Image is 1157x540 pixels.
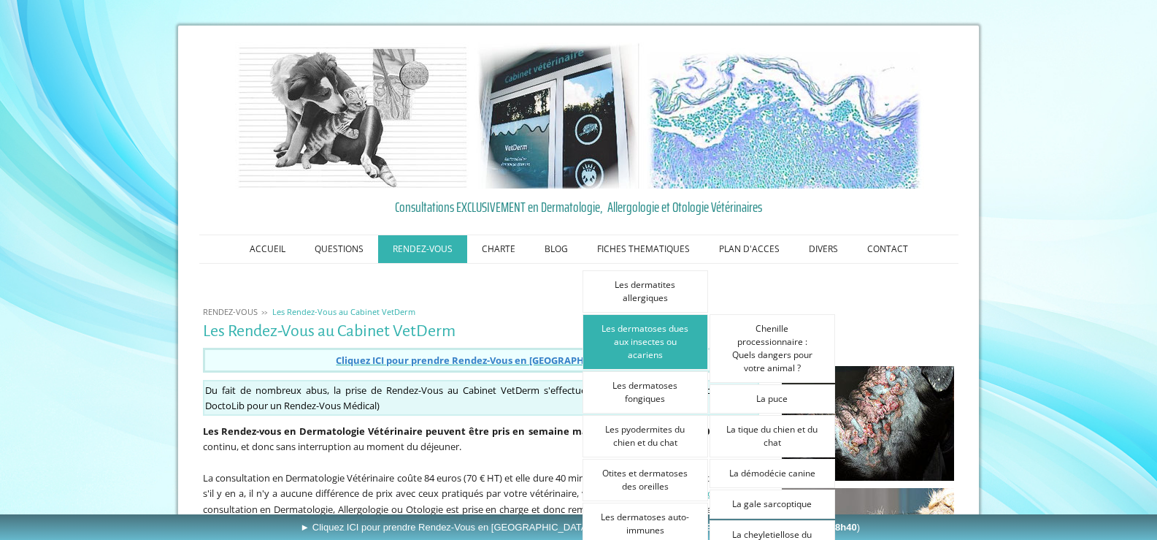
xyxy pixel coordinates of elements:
a: Les dermatites allergiques [583,270,708,313]
h1: Les Rendez-Vous au Cabinet VetDerm [203,322,760,341]
span: l n'y a aucune différence de prix avec ceux pratiqués par votre vétérinaire, voire ils seront même [251,487,678,500]
a: QUESTIONS [300,235,378,263]
strong: Les Rendez-vous en Dermatologie Vétérinaire peuvent être pris en semaine mais aussi le [DATE], de... [203,425,749,438]
span: ► Cliquez ICI pour prendre Rendez-Vous en [GEOGRAPHIC_DATA] [300,522,860,533]
a: DIVERS [794,235,853,263]
a: La gale sarcoptique [710,490,835,519]
a: Les dermatoses fongiques [583,371,708,414]
a: ACCUEIL [235,235,300,263]
a: PLAN D'ACCES [704,235,794,263]
a: RENDEZ-VOUS [378,235,467,263]
a: RENDEZ-VOUS [199,306,261,317]
span: La consultation en Dermatologie Vétérinaire coûte 84 euros (70 € HT) et elle dure 40 minutes. E [203,471,614,484]
a: Les dermatoses dues aux insectes ou acariens [583,314,708,370]
a: Cliquez ICI pour prendre Rendez-Vous en [GEOGRAPHIC_DATA] [336,353,626,367]
a: La puce [710,384,835,414]
span: . La consultation en Dermatologie, Allergologie ou Otologie est prise en charge et donc remboursé... [203,487,760,531]
span: RENDEZ-VOUS [203,306,258,317]
a: FICHES THEMATIQUES [583,235,704,263]
a: CHARTE [467,235,530,263]
a: Otites et dermatoses des oreilles [583,459,708,501]
span: en continu, et donc sans interruption au moment du déjeuner. [203,425,760,454]
a: Les Rendez-Vous au Cabinet VetDerm [269,306,419,317]
span: Du fait de nombreux abus, la prise de Rendez-Vous au Cabinet VetDerm s'effectue en [GEOGRAPHIC_DA... [205,384,739,397]
a: CONTACT [853,235,923,263]
a: Les pyodermites du chien et du chat [583,415,708,457]
a: Consultations EXCLUSIVEMENT en Dermatologie, Allergologie et Otologie Vétérinaires [203,196,955,218]
span: Les Rendez-Vous au Cabinet VetDerm [272,306,415,317]
a: BLOG [530,235,583,263]
a: Chenille processionnaire : Quels dangers pour votre animal ? [710,314,835,383]
a: La démodécie canine [710,459,835,488]
a: La tique du chien et du chat [710,415,835,457]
